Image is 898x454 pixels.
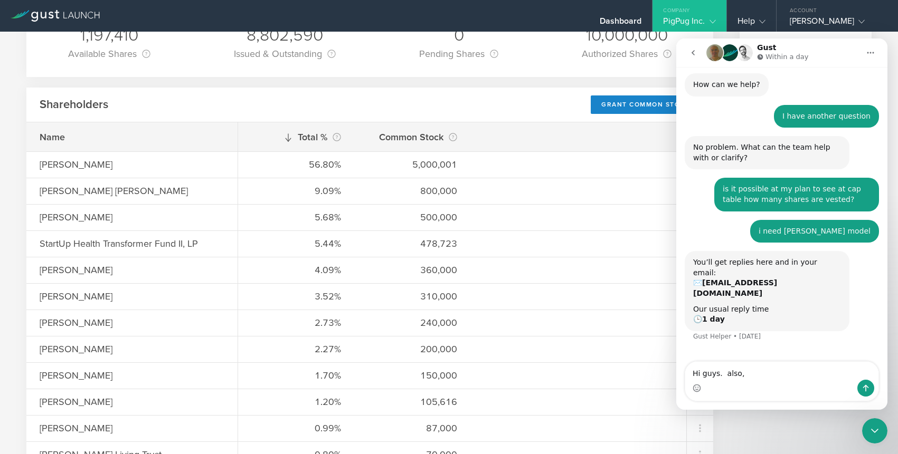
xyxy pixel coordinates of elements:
[367,158,457,171] div: 5,000,001
[600,16,642,32] div: Dashboard
[251,184,341,198] div: 9.09%
[251,263,341,277] div: 4.09%
[68,46,150,61] div: Available Shares
[40,263,224,277] div: [PERSON_NAME]
[251,395,341,409] div: 1.20%
[234,24,336,46] div: 8,802,590
[367,289,457,303] div: 310,000
[234,46,336,61] div: Issued & Outstanding
[40,158,224,171] div: [PERSON_NAME]
[367,369,457,382] div: 150,000
[367,316,457,330] div: 240,000
[40,184,224,198] div: [PERSON_NAME] [PERSON_NAME]
[251,421,341,435] div: 0.99%
[419,46,498,61] div: Pending Shares
[676,38,887,410] iframe: Intercom live chat
[40,421,224,435] div: [PERSON_NAME]
[419,24,498,46] div: 0
[251,158,341,171] div: 56.80%
[40,130,224,144] div: Name
[367,210,457,224] div: 500,000
[367,342,457,356] div: 200,000
[251,289,341,303] div: 3.52%
[738,16,765,32] div: Help
[251,369,341,382] div: 1.70%
[367,421,457,435] div: 87,000
[40,97,108,112] h2: Shareholders
[582,24,672,46] div: 10,000,000
[40,342,224,356] div: [PERSON_NAME]
[68,24,150,46] div: 1,197,410
[40,369,224,382] div: [PERSON_NAME]
[591,95,700,114] div: Grant Common Stock
[40,210,224,224] div: [PERSON_NAME]
[251,210,341,224] div: 5.68%
[367,237,457,250] div: 478,723
[40,237,224,250] div: StartUp Health Transformer Fund II, LP
[862,418,887,443] iframe: Intercom live chat
[251,342,341,356] div: 2.27%
[251,237,341,250] div: 5.44%
[367,263,457,277] div: 360,000
[367,184,457,198] div: 800,000
[40,289,224,303] div: [PERSON_NAME]
[790,16,880,32] div: [PERSON_NAME]
[251,316,341,330] div: 2.73%
[582,46,672,61] div: Authorized Shares
[40,395,224,409] div: [PERSON_NAME]
[663,16,715,32] div: PigPug Inc.
[251,130,341,144] div: Total %
[367,395,457,409] div: 105,616
[40,316,224,330] div: [PERSON_NAME]
[367,130,457,144] div: Common Stock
